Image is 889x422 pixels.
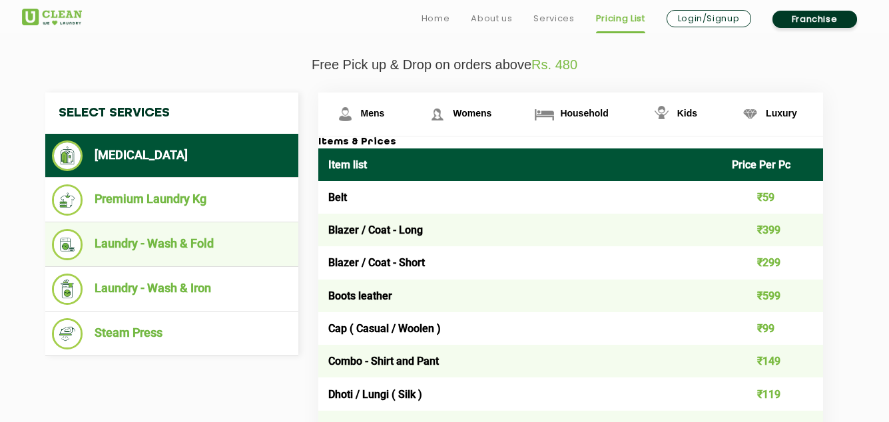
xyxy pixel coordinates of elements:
img: Household [533,103,556,126]
img: Premium Laundry Kg [52,184,83,216]
span: Kids [677,108,697,118]
td: ₹399 [722,214,823,246]
td: Blazer / Coat - Long [318,214,723,246]
td: ₹119 [722,377,823,410]
a: Home [422,11,450,27]
li: [MEDICAL_DATA] [52,140,292,171]
td: ₹59 [722,181,823,214]
a: Services [533,11,574,27]
td: ₹599 [722,280,823,312]
img: Laundry - Wash & Iron [52,274,83,305]
td: Belt [318,181,723,214]
li: Laundry - Wash & Fold [52,229,292,260]
span: Mens [361,108,385,118]
td: Cap ( Casual / Woolen ) [318,312,723,345]
td: ₹99 [722,312,823,345]
a: About us [471,11,512,27]
img: Mens [334,103,357,126]
a: Login/Signup [667,10,751,27]
th: Price Per Pc [722,148,823,181]
td: Dhoti / Lungi ( Silk ) [318,377,723,410]
img: UClean Laundry and Dry Cleaning [22,9,82,25]
li: Steam Press [52,318,292,349]
li: Premium Laundry Kg [52,184,292,216]
td: ₹149 [722,345,823,377]
th: Item list [318,148,723,181]
span: Rs. 480 [531,57,577,72]
span: Household [560,108,608,118]
a: Pricing List [596,11,645,27]
h4: Select Services [45,93,298,134]
img: Dry Cleaning [52,140,83,171]
td: ₹299 [722,246,823,279]
td: Combo - Shirt and Pant [318,345,723,377]
img: Kids [650,103,673,126]
img: Womens [426,103,449,126]
img: Luxury [739,103,762,126]
td: Blazer / Coat - Short [318,246,723,279]
a: Franchise [772,11,857,28]
li: Laundry - Wash & Iron [52,274,292,305]
img: Laundry - Wash & Fold [52,229,83,260]
p: Free Pick up & Drop on orders above [22,57,868,73]
h3: Items & Prices [318,136,823,148]
span: Luxury [766,108,797,118]
span: Womens [453,108,491,118]
td: Boots leather [318,280,723,312]
img: Steam Press [52,318,83,349]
